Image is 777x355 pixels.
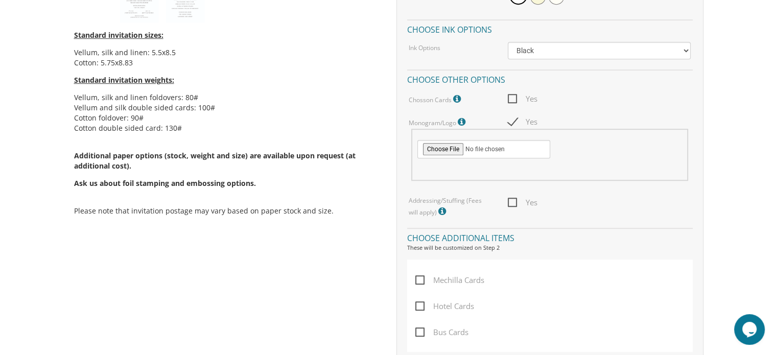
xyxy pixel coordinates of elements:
[508,92,537,105] span: Yes
[74,151,381,188] span: Additional paper options (stock, weight and size) are available upon request (at additional cost).
[74,113,381,123] li: Cotton foldover: 90#
[74,103,381,113] li: Vellum and silk double sided cards: 100#
[415,300,474,313] span: Hotel Cards
[508,115,537,128] span: Yes
[409,43,440,52] label: Ink Options
[734,314,767,345] iframe: chat widget
[415,326,468,339] span: Bus Cards
[415,274,484,287] span: Mechilla Cards
[74,22,381,226] div: Please note that invitation postage may vary based on paper stock and size.
[407,244,693,252] div: These will be customized on Step 2
[407,228,693,246] h4: Choose additional items
[74,30,163,40] span: Standard invitation sizes:
[407,69,693,87] h4: Choose other options
[409,115,468,129] label: Monogram/Logo
[74,75,174,85] span: Standard invitation weights:
[407,19,693,37] h4: Choose ink options
[409,196,492,218] label: Addressing/Stuffing (Fees will apply)
[508,196,537,209] span: Yes
[74,178,256,188] span: Ask us about foil stamping and embossing options.
[74,92,381,103] li: Vellum, silk and linen foldovers: 80#
[409,92,463,106] label: Chosson Cards
[74,123,381,133] li: Cotton double sided card: 130#
[74,48,381,58] li: Vellum, silk and linen: 5.5x8.5
[74,58,381,68] li: Cotton: 5.75x8.83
